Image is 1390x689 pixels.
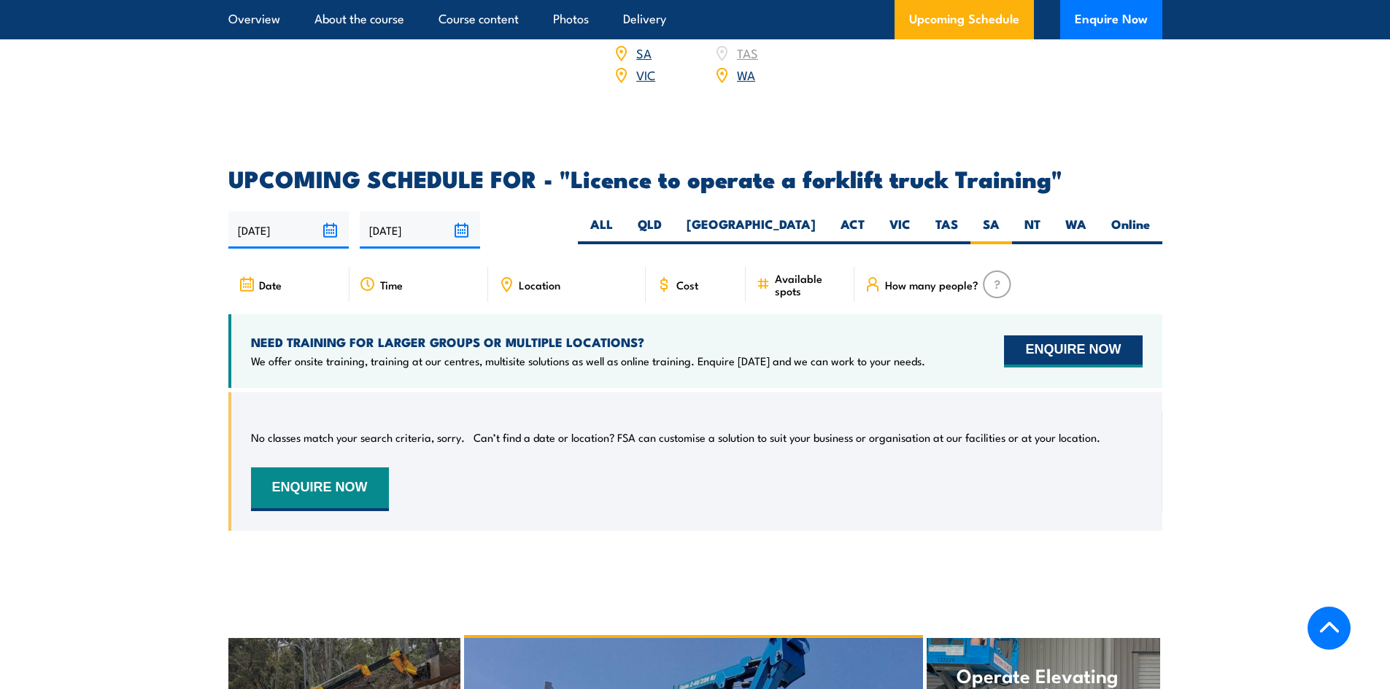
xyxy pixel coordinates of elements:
p: Can’t find a date or location? FSA can customise a solution to suit your business or organisation... [474,430,1100,445]
label: VIC [877,216,923,244]
input: From date [228,211,349,249]
input: To date [360,211,480,249]
span: Available spots [775,272,844,297]
span: Time [380,279,403,291]
label: TAS [923,216,970,244]
a: SA [636,44,652,61]
h2: UPCOMING SCHEDULE FOR - "Licence to operate a forklift truck Training" [228,168,1162,188]
label: WA [1053,216,1099,244]
label: ACT [828,216,877,244]
span: Cost [676,279,698,291]
a: WA [737,66,755,83]
label: QLD [625,216,674,244]
label: SA [970,216,1012,244]
span: How many people? [885,279,978,291]
span: Location [519,279,560,291]
p: We offer onsite training, training at our centres, multisite solutions as well as online training... [251,354,925,368]
label: ALL [578,216,625,244]
button: ENQUIRE NOW [251,467,389,511]
label: [GEOGRAPHIC_DATA] [674,216,828,244]
button: ENQUIRE NOW [1004,335,1142,367]
a: VIC [636,66,655,83]
label: Online [1099,216,1162,244]
p: No classes match your search criteria, sorry. [251,430,465,445]
span: Date [259,279,282,291]
h4: NEED TRAINING FOR LARGER GROUPS OR MULTIPLE LOCATIONS? [251,334,925,350]
label: NT [1012,216,1053,244]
